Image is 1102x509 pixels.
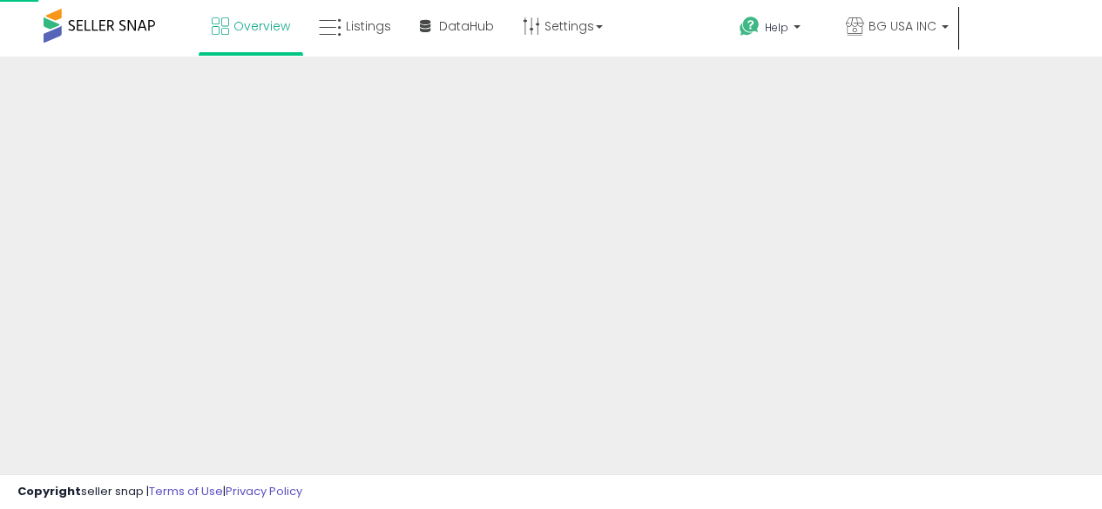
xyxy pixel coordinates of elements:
[765,20,788,35] span: Help
[869,17,936,35] span: BG USA INC
[726,3,830,57] a: Help
[17,484,302,500] div: seller snap | |
[149,483,223,499] a: Terms of Use
[739,16,761,37] i: Get Help
[346,17,391,35] span: Listings
[233,17,290,35] span: Overview
[439,17,494,35] span: DataHub
[226,483,302,499] a: Privacy Policy
[17,483,81,499] strong: Copyright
